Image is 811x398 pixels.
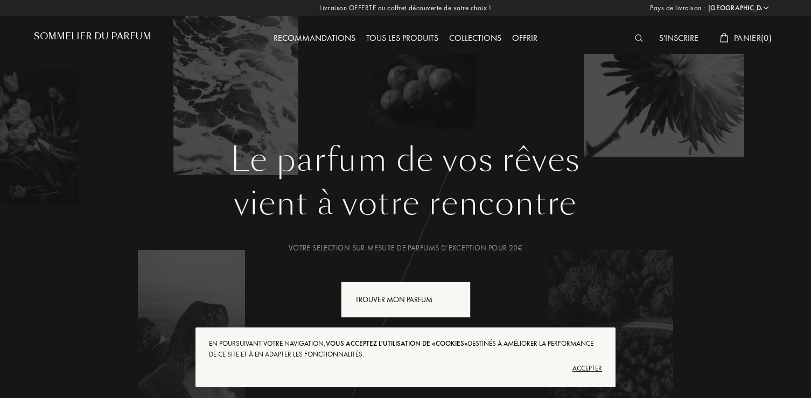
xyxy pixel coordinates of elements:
[42,242,769,254] div: Votre selection sur-mesure de parfums d’exception pour 20€
[209,338,602,360] div: En poursuivant votre navigation, destinés à améliorer la performance de ce site et à en adapter l...
[361,32,444,44] a: Tous les produits
[42,141,769,179] h1: Le parfum de vos rêves
[341,282,471,318] div: Trouver mon parfum
[333,282,479,318] a: Trouver mon parfumanimation
[444,288,466,310] div: animation
[268,32,361,44] a: Recommandations
[326,339,468,348] span: vous acceptez l'utilisation de «cookies»
[507,32,543,46] div: Offrir
[720,33,729,43] img: cart_white.svg
[650,3,705,13] span: Pays de livraison :
[654,32,704,44] a: S'inscrire
[654,32,704,46] div: S'inscrire
[42,179,769,228] div: vient à votre rencontre
[507,32,543,44] a: Offrir
[361,32,444,46] div: Tous les produits
[268,32,361,46] div: Recommandations
[635,34,643,42] img: search_icn_white.svg
[734,32,772,44] span: Panier ( 0 )
[34,31,151,41] h1: Sommelier du Parfum
[34,31,151,46] a: Sommelier du Parfum
[444,32,507,44] a: Collections
[209,360,602,377] div: Accepter
[444,32,507,46] div: Collections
